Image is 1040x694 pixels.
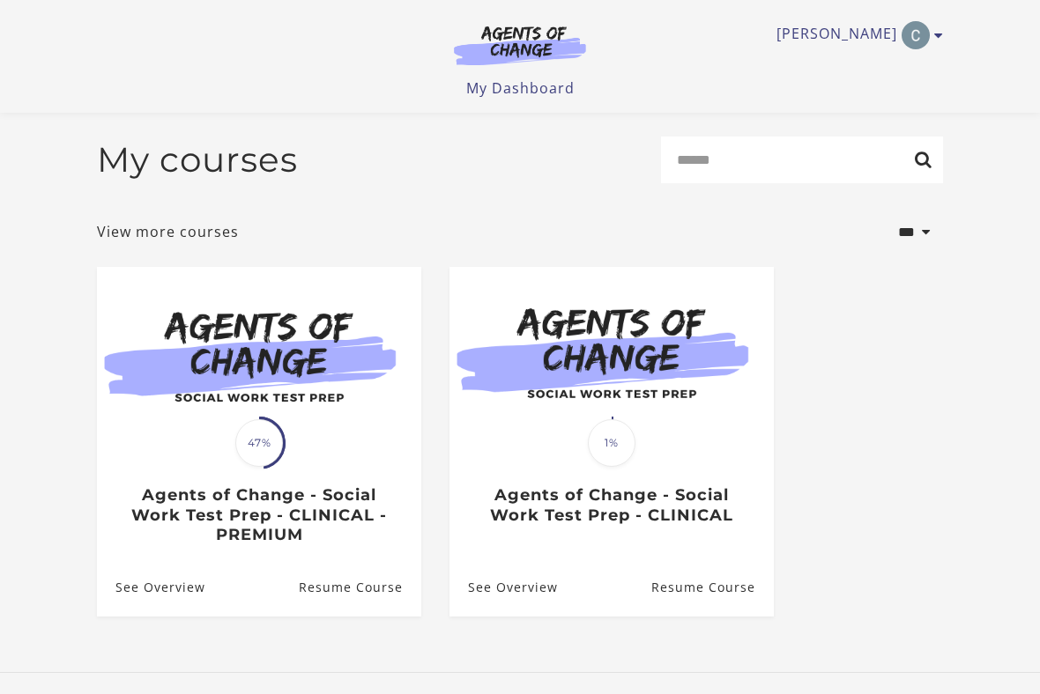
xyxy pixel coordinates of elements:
a: Agents of Change - Social Work Test Prep - CLINICAL - PREMIUM: See Overview [97,558,205,616]
a: Agents of Change - Social Work Test Prep - CLINICAL: See Overview [449,558,558,616]
a: Agents of Change - Social Work Test Prep - CLINICAL - PREMIUM: Resume Course [299,558,421,616]
h3: Agents of Change - Social Work Test Prep - CLINICAL [468,485,754,525]
a: View more courses [97,221,239,242]
h3: Agents of Change - Social Work Test Prep - CLINICAL - PREMIUM [115,485,402,545]
h2: My courses [97,139,298,181]
a: Toggle menu [776,21,934,49]
img: Agents of Change Logo [435,25,605,65]
span: 1% [588,419,635,467]
a: Agents of Change - Social Work Test Prep - CLINICAL: Resume Course [651,558,774,616]
a: My Dashboard [466,78,575,98]
span: 47% [235,419,283,467]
